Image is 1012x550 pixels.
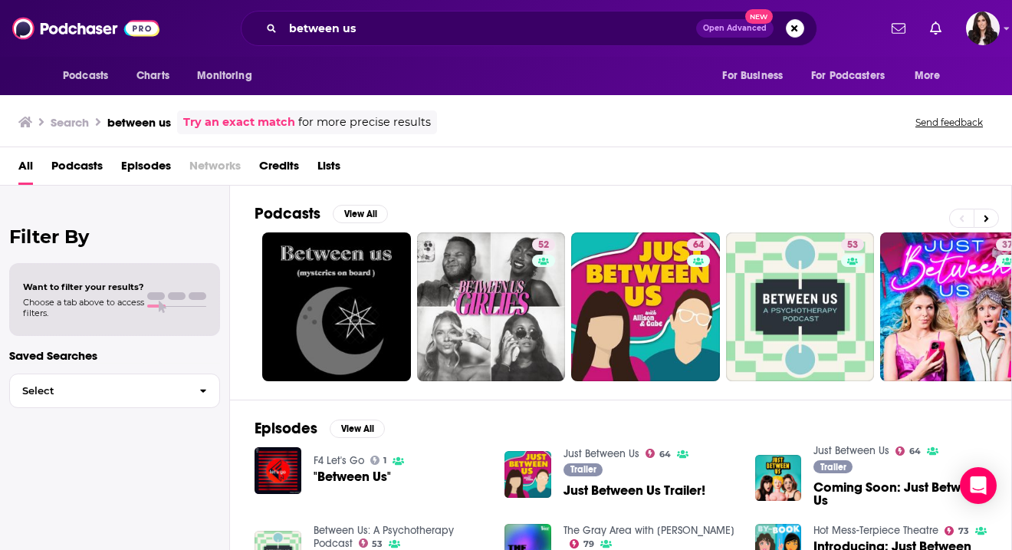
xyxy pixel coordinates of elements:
[960,467,997,504] div: Open Intercom Messenger
[314,524,454,550] a: Between Us: A Psychotherapy Podcast
[370,456,387,465] a: 1
[9,374,220,408] button: Select
[255,447,301,494] img: "Between Us"
[255,419,317,438] h2: Episodes
[703,25,767,32] span: Open Advanced
[197,65,251,87] span: Monitoring
[417,232,566,381] a: 52
[383,457,386,464] span: 1
[841,239,864,251] a: 53
[186,61,271,91] button: open menu
[189,153,241,185] span: Networks
[563,484,705,497] a: Just Between Us Trailer!
[314,470,391,483] a: "Between Us"
[659,451,671,458] span: 64
[915,65,941,87] span: More
[359,538,383,548] a: 53
[813,524,938,537] a: Hot Mess-Terpiece Theatre
[693,238,704,253] span: 64
[330,420,385,438] button: View All
[9,348,220,363] p: Saved Searches
[23,297,144,318] span: Choose a tab above to access filters.
[255,419,385,438] a: EpisodesView All
[538,238,549,253] span: 52
[127,61,179,91] a: Charts
[820,463,846,472] span: Trailer
[504,451,551,498] img: Just Between Us Trailer!
[813,444,889,457] a: Just Between Us
[570,539,594,548] a: 79
[886,15,912,41] a: Show notifications dropdown
[255,204,320,223] h2: Podcasts
[9,226,220,248] h2: Filter By
[711,61,802,91] button: open menu
[755,455,802,502] img: Coming Soon: Just Between Us
[372,541,383,548] span: 53
[924,15,948,41] a: Show notifications dropdown
[563,447,639,460] a: Just Between Us
[904,61,960,91] button: open menu
[23,282,144,292] span: Want to filter your results?
[911,116,987,129] button: Send feedback
[283,16,696,41] input: Search podcasts, credits, & more...
[121,153,171,185] a: Episodes
[966,12,1000,45] img: User Profile
[571,232,720,381] a: 64
[722,65,783,87] span: For Business
[52,61,128,91] button: open menu
[10,386,187,396] span: Select
[958,528,969,535] span: 73
[333,205,388,223] button: View All
[136,65,169,87] span: Charts
[813,481,987,507] a: Coming Soon: Just Between Us
[966,12,1000,45] button: Show profile menu
[696,19,774,38] button: Open AdvancedNew
[801,61,907,91] button: open menu
[909,448,921,455] span: 64
[314,454,364,467] a: F4 Let's Go
[847,238,858,253] span: 53
[298,114,431,131] span: for more precise results
[51,115,89,130] h3: Search
[107,115,171,130] h3: between us
[12,14,159,43] img: Podchaser - Follow, Share and Rate Podcasts
[726,232,875,381] a: 53
[259,153,299,185] a: Credits
[18,153,33,185] a: All
[895,446,921,456] a: 64
[63,65,108,87] span: Podcasts
[583,541,594,548] span: 79
[241,11,817,46] div: Search podcasts, credits, & more...
[183,114,295,131] a: Try an exact match
[317,153,340,185] a: Lists
[570,465,596,474] span: Trailer
[966,12,1000,45] span: Logged in as RebeccaShapiro
[255,204,388,223] a: PodcastsView All
[745,9,773,24] span: New
[563,524,734,537] a: The Gray Area with Sean Illing
[811,65,885,87] span: For Podcasters
[687,239,710,251] a: 64
[532,239,555,251] a: 52
[646,449,671,458] a: 64
[945,526,969,535] a: 73
[51,153,103,185] a: Podcasts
